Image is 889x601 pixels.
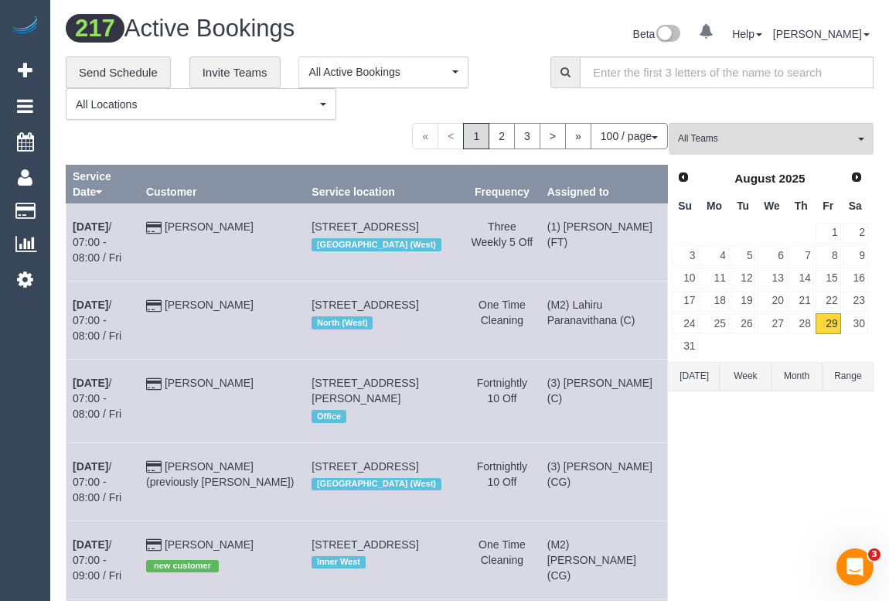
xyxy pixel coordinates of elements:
[66,166,140,203] th: Service Date
[312,556,365,569] span: Inner West
[795,200,808,212] span: Thursday
[669,362,720,391] button: [DATE]
[312,316,373,329] span: North (West)
[438,123,464,149] span: <
[789,245,814,266] a: 7
[764,200,780,212] span: Wednesday
[773,28,870,40] a: [PERSON_NAME]
[66,521,140,599] td: Schedule date
[672,268,698,289] a: 10
[73,220,108,233] b: [DATE]
[789,313,814,334] a: 28
[464,360,541,442] td: Frequency
[540,521,667,599] td: Assigned to
[677,171,690,183] span: Prev
[850,171,863,183] span: Next
[312,312,457,333] div: Location
[139,360,305,442] td: Customer
[672,245,698,266] a: 3
[165,220,254,233] a: [PERSON_NAME]
[732,28,762,40] a: Help
[312,234,457,254] div: Location
[789,291,814,312] a: 21
[312,238,441,251] span: [GEOGRAPHIC_DATA] (West)
[672,313,698,334] a: 24
[312,478,441,490] span: [GEOGRAPHIC_DATA] (West)
[73,377,121,420] a: [DATE]/ 07:00 - 08:00 / Fri
[540,442,667,521] td: Assigned to
[540,123,566,149] a: >
[678,200,692,212] span: Sunday
[312,220,418,233] span: [STREET_ADDRESS]
[655,25,680,45] img: New interface
[305,282,464,360] td: Service location
[312,299,418,311] span: [STREET_ADDRESS]
[816,268,841,289] a: 15
[73,299,121,342] a: [DATE]/ 07:00 - 08:00 / Fri
[720,362,771,391] button: Week
[816,313,841,334] a: 29
[9,15,40,37] img: Automaid Logo
[823,200,833,212] span: Friday
[146,460,294,488] a: [PERSON_NAME] (previously [PERSON_NAME])
[73,377,108,389] b: [DATE]
[73,299,108,311] b: [DATE]
[73,220,121,264] a: [DATE]/ 07:00 - 08:00 / Fri
[580,56,874,88] input: Enter the first 3 letters of the name to search
[165,538,254,551] a: [PERSON_NAME]
[146,560,219,572] span: new customer
[312,460,418,473] span: [STREET_ADDRESS]
[412,123,438,149] span: «
[464,203,541,282] td: Frequency
[816,245,841,266] a: 8
[139,166,305,203] th: Customer
[849,200,862,212] span: Saturday
[312,410,346,422] span: Office
[464,166,541,203] th: Frequency
[146,301,162,312] i: Credit Card Payment
[843,245,868,266] a: 9
[139,521,305,599] td: Customer
[146,223,162,234] i: Credit Card Payment
[868,548,880,561] span: 3
[312,552,457,572] div: Location
[146,540,162,551] i: Credit Card Payment
[816,223,841,244] a: 1
[66,88,336,120] button: All Locations
[540,203,667,282] td: Assigned to
[146,462,162,473] i: Credit Card Payment
[312,538,418,551] span: [STREET_ADDRESS]
[514,123,540,149] a: 3
[734,172,775,185] span: August
[700,291,728,312] a: 18
[66,14,124,43] span: 217
[757,245,786,266] a: 6
[757,268,786,289] a: 13
[66,56,171,89] a: Send Schedule
[305,166,464,203] th: Service location
[146,379,162,390] i: Credit Card Payment
[672,336,698,357] a: 31
[73,538,121,582] a: [DATE]/ 07:00 - 09:00 / Fri
[66,442,140,521] td: Schedule date
[843,291,868,312] a: 23
[700,268,728,289] a: 11
[843,223,868,244] a: 2
[771,362,823,391] button: Month
[73,460,108,473] b: [DATE]
[76,97,316,112] span: All Locations
[843,313,868,334] a: 30
[669,123,874,155] button: All Teams
[737,200,749,212] span: Tuesday
[463,123,489,149] span: 1
[700,245,728,266] a: 4
[305,442,464,521] td: Service location
[673,167,694,189] a: Prev
[843,268,868,289] a: 16
[312,474,457,494] div: Location
[823,362,874,391] button: Range
[305,203,464,282] td: Service location
[633,28,681,40] a: Beta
